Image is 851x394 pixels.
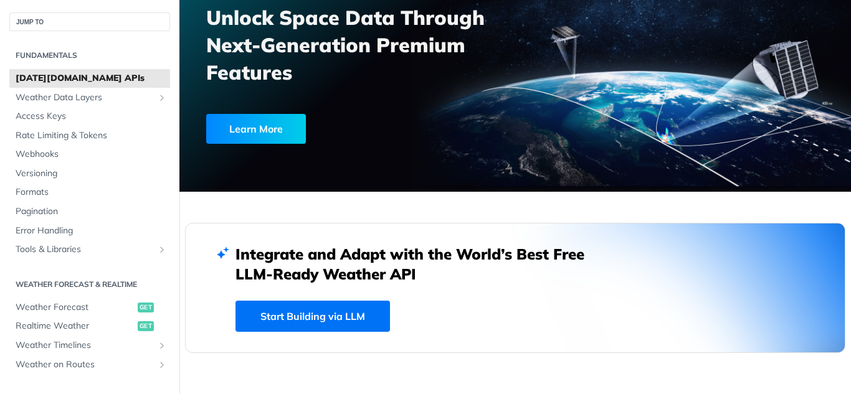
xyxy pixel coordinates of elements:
[9,183,170,202] a: Formats
[9,12,170,31] button: JUMP TO
[157,340,167,350] button: Show subpages for Weather Timelines
[16,186,167,199] span: Formats
[16,225,167,237] span: Error Handling
[16,205,167,218] span: Pagination
[9,88,170,107] a: Weather Data LayersShow subpages for Weather Data Layers
[16,129,167,142] span: Rate Limiting & Tokens
[206,4,529,86] h3: Unlock Space Data Through Next-Generation Premium Features
[9,164,170,183] a: Versioning
[16,91,154,104] span: Weather Data Layers
[9,336,170,355] a: Weather TimelinesShow subpages for Weather Timelines
[16,167,167,180] span: Versioning
[9,240,170,259] a: Tools & LibrariesShow subpages for Tools & Libraries
[206,114,464,144] a: Learn More
[16,301,135,314] span: Weather Forecast
[235,244,603,284] h2: Integrate and Adapt with the World’s Best Free LLM-Ready Weather API
[16,148,167,161] span: Webhooks
[157,360,167,370] button: Show subpages for Weather on Routes
[9,145,170,164] a: Webhooks
[9,298,170,317] a: Weather Forecastget
[16,72,167,85] span: [DATE][DOMAIN_NAME] APIs
[235,301,390,332] a: Start Building via LLM
[206,114,306,144] div: Learn More
[9,50,170,61] h2: Fundamentals
[9,107,170,126] a: Access Keys
[9,202,170,221] a: Pagination
[16,359,154,371] span: Weather on Routes
[138,303,154,312] span: get
[16,243,154,256] span: Tools & Libraries
[16,110,167,123] span: Access Keys
[9,222,170,240] a: Error Handling
[138,321,154,331] span: get
[16,339,154,352] span: Weather Timelines
[157,245,167,255] button: Show subpages for Tools & Libraries
[9,317,170,335] a: Realtime Weatherget
[157,93,167,103] button: Show subpages for Weather Data Layers
[9,355,170,374] a: Weather on RoutesShow subpages for Weather on Routes
[16,320,135,332] span: Realtime Weather
[9,126,170,145] a: Rate Limiting & Tokens
[9,279,170,290] h2: Weather Forecast & realtime
[9,69,170,88] a: [DATE][DOMAIN_NAME] APIs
